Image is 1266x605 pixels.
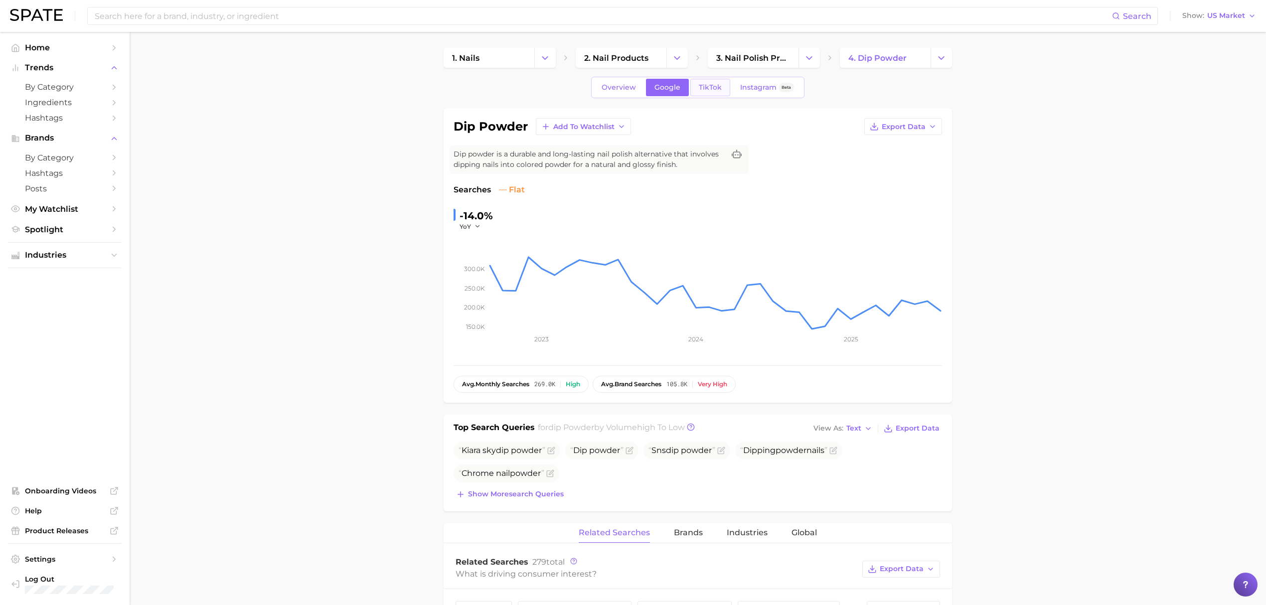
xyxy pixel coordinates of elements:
span: Search [1123,11,1151,21]
a: Log out. Currently logged in with e-mail sramana_sharma@cotyinc.com. [8,572,122,597]
a: 1. nails [444,48,534,68]
button: YoY [460,222,481,231]
span: powder [511,446,542,455]
span: Onboarding Videos [25,486,105,495]
tspan: 150.0k [466,323,485,330]
span: View As [813,426,843,431]
a: InstagramBeta [732,79,802,96]
a: Hashtags [8,165,122,181]
span: YoY [460,222,471,231]
button: Add to Watchlist [536,118,631,135]
span: Help [25,506,105,515]
span: brand searches [601,381,661,388]
button: Flag as miscategorized or irrelevant [546,469,554,477]
span: Sns [648,446,715,455]
button: Export Data [881,422,942,436]
div: What is driving consumer interest? [456,567,857,581]
span: Brands [674,528,703,537]
span: 2. nail products [584,53,648,63]
h1: dip powder [454,121,528,133]
button: Brands [8,131,122,146]
a: Onboarding Videos [8,483,122,498]
span: Industries [25,251,105,260]
button: avg.monthly searches269.0kHigh [454,376,589,393]
button: Flag as miscategorized or irrelevant [717,447,725,454]
a: by Category [8,79,122,95]
span: Dip powder is a durable and long-lasting nail polish alternative that involves dipping nails into... [454,149,725,170]
span: Show [1182,13,1204,18]
a: Ingredients [8,95,122,110]
span: Export Data [896,424,940,433]
span: Export Data [882,123,926,131]
span: by Category [25,153,105,162]
span: powder [681,446,712,455]
a: Overview [593,79,644,96]
span: powder [776,446,806,455]
button: Change Category [931,48,952,68]
span: My Watchlist [25,204,105,214]
button: Flag as miscategorized or irrelevant [547,447,555,454]
span: Log Out [25,575,135,584]
tspan: 250.0k [465,284,485,292]
img: SPATE [10,9,63,21]
a: Hashtags [8,110,122,126]
span: Hashtags [25,113,105,123]
span: 269.0k [534,381,555,388]
span: 3. nail polish products [716,53,790,63]
h1: Top Search Queries [454,422,535,436]
span: Show more search queries [468,490,564,498]
tspan: 200.0k [464,303,485,311]
input: Search here for a brand, industry, or ingredient [94,7,1112,24]
button: Show moresearch queries [454,487,566,501]
span: Google [654,83,680,92]
span: Instagram [740,83,777,92]
a: Product Releases [8,523,122,538]
span: Export Data [880,565,924,573]
span: US Market [1207,13,1245,18]
button: ShowUS Market [1180,9,1259,22]
span: Searches [454,184,491,196]
abbr: average [462,380,475,388]
span: powder [510,468,541,478]
div: -14.0% [460,208,493,224]
h2: for by Volume [538,422,685,436]
span: Kiara sky [459,446,545,455]
span: Dip [743,446,757,455]
button: Change Category [666,48,688,68]
span: Related Searches [456,557,528,567]
button: Trends [8,60,122,75]
span: 1. nails [452,53,479,63]
span: dip powder [548,423,594,432]
button: Flag as miscategorized or irrelevant [829,447,837,454]
span: high to low [637,423,685,432]
button: Industries [8,248,122,263]
span: Trends [25,63,105,72]
span: total [532,557,565,567]
span: Global [791,528,817,537]
tspan: 2023 [534,335,549,343]
span: Ingredients [25,98,105,107]
span: 105.8k [666,381,687,388]
a: Help [8,503,122,518]
span: Brands [25,134,105,143]
span: Product Releases [25,526,105,535]
span: Industries [727,528,768,537]
a: Home [8,40,122,55]
a: TikTok [690,79,730,96]
span: 279 [532,557,546,567]
span: Spotlight [25,225,105,234]
a: Settings [8,552,122,567]
span: monthly searches [462,381,529,388]
a: My Watchlist [8,201,122,217]
abbr: average [601,380,615,388]
tspan: 300.0k [464,265,485,273]
a: Spotlight [8,222,122,237]
img: flat [499,186,507,194]
tspan: 2025 [844,335,858,343]
span: Related Searches [579,528,650,537]
span: dip [666,446,679,455]
button: Export Data [862,561,940,578]
span: Beta [782,83,791,92]
span: flat [499,184,525,196]
a: Posts [8,181,122,196]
